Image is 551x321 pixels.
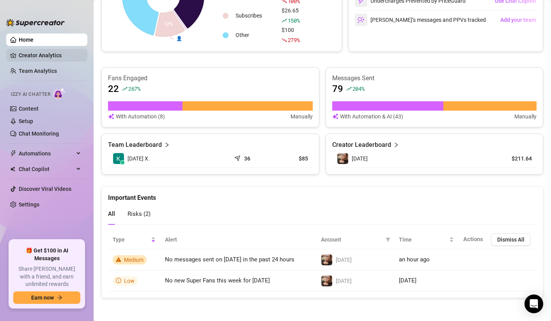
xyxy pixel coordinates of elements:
[332,112,338,121] img: svg%3e
[19,131,59,137] a: Chat Monitoring
[116,257,121,262] span: warning
[232,26,278,44] td: Other
[165,277,270,284] span: No new Super Fans this week for [DATE]
[234,154,242,162] span: send
[19,37,34,43] a: Home
[160,230,316,249] th: Alert
[244,155,250,162] article: 36
[514,112,537,121] article: Manually
[108,74,313,83] article: Fans Engaged
[353,85,365,92] span: 204 %
[337,153,348,164] img: karma
[165,256,294,263] span: No messages sent on [DATE] in the past 24 hours
[399,277,416,284] span: [DATE]
[282,37,287,43] span: fall
[524,295,543,313] div: Open Intercom Messenger
[332,74,537,83] article: Messages Sent
[321,275,332,286] img: karma
[282,6,300,25] div: $26.65
[31,295,54,301] span: Earn now
[57,295,62,300] span: arrow-right
[19,118,33,124] a: Setup
[332,140,391,150] article: Creator Leaderboard
[394,230,459,249] th: Time
[128,210,151,217] span: Risks ( 2 )
[352,155,368,162] span: [DATE]
[19,201,39,208] a: Settings
[10,150,16,157] span: thunderbolt
[282,18,287,23] span: rise
[108,112,114,121] img: svg%3e
[11,91,50,98] span: Izzy AI Chatter
[384,234,392,245] span: filter
[19,163,74,175] span: Chat Copilot
[13,247,80,262] span: 🎁 Get $100 in AI Messages
[500,14,537,26] button: Add your team
[393,140,399,150] span: right
[116,112,165,121] article: With Automation (8)
[496,155,532,162] article: $211.64
[321,235,383,244] span: Account
[164,140,170,150] span: right
[108,187,537,203] div: Important Events
[355,14,486,26] div: [PERSON_NAME]’s messages and PPVs tracked
[108,230,160,249] th: Type
[108,210,115,217] span: All
[19,106,39,112] a: Content
[497,236,524,243] span: Dismiss All
[13,291,80,304] button: Earn nowarrow-right
[282,26,300,44] div: $100
[128,85,140,92] span: 267 %
[19,147,74,160] span: Automations
[336,278,352,284] span: [DATE]
[113,153,124,164] img: Karma Xox
[276,155,308,162] article: $85
[124,278,135,284] span: Low
[491,233,531,246] button: Dismiss All
[124,257,144,263] span: Medium
[321,254,332,265] img: karma
[108,83,119,95] article: 22
[463,236,483,243] span: Actions
[19,68,57,74] a: Team Analytics
[116,278,121,283] span: info-circle
[358,16,365,23] img: svg%3e
[19,49,81,62] a: Creator Analytics
[6,19,65,26] img: logo-BBDzfeDw.svg
[108,140,162,150] article: Team Leaderboard
[386,237,390,242] span: filter
[399,235,448,244] span: Time
[288,17,300,24] span: 150 %
[340,112,403,121] article: With Automation & AI (43)
[399,256,430,263] span: an hour ago
[128,154,150,163] span: [DATE] X.
[291,112,313,121] article: Manually
[500,17,536,23] span: Add your team
[346,86,352,92] span: rise
[336,257,352,263] span: [DATE]
[53,88,66,99] img: AI Chatter
[176,36,182,42] text: 👤
[332,83,343,95] article: 79
[19,186,71,192] a: Discover Viral Videos
[122,86,128,92] span: rise
[13,265,80,288] span: Share [PERSON_NAME] with a friend, and earn unlimited rewards
[232,6,278,25] td: Subscribes
[113,235,149,244] span: Type
[10,166,15,172] img: Chat Copilot
[288,36,300,44] span: 279 %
